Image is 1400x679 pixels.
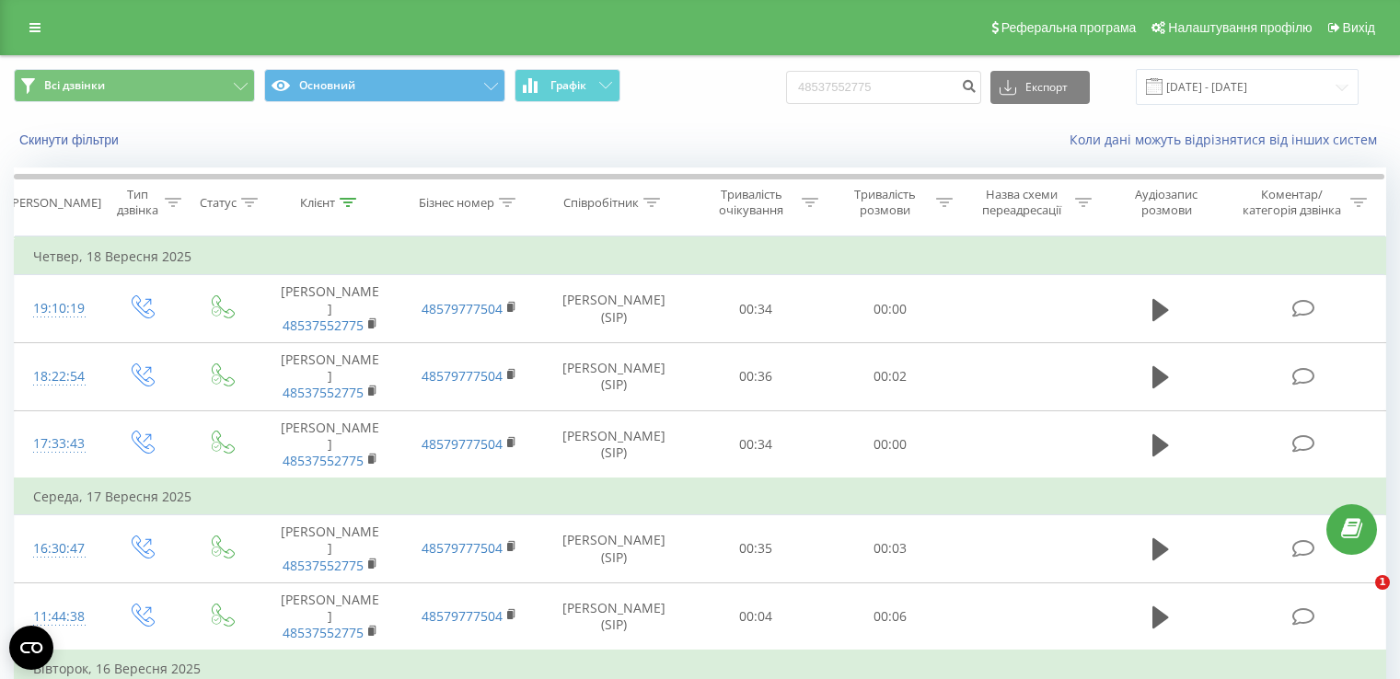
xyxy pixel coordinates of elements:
[563,195,639,211] div: Співробітник
[1343,20,1375,35] span: Вихід
[33,426,82,462] div: 17:33:43
[422,300,503,317] a: 48579777504
[689,342,823,410] td: 00:36
[823,342,956,410] td: 00:02
[33,359,82,395] div: 18:22:54
[33,291,82,327] div: 19:10:19
[689,582,823,650] td: 00:04
[33,599,82,635] div: 11:44:38
[260,342,399,410] td: [PERSON_NAME]
[422,367,503,385] a: 48579777504
[1070,131,1386,148] a: Коли дані можуть відрізнятися вiд інших систем
[264,69,505,102] button: Основний
[419,195,494,211] div: Бізнес номер
[823,582,956,650] td: 00:06
[283,384,364,401] a: 48537552775
[539,515,689,583] td: [PERSON_NAME] (SIP)
[539,410,689,478] td: [PERSON_NAME] (SIP)
[14,69,255,102] button: Всі дзвінки
[260,515,399,583] td: [PERSON_NAME]
[786,71,981,104] input: Пошук за номером
[515,69,620,102] button: Графік
[539,275,689,343] td: [PERSON_NAME] (SIP)
[974,187,1070,218] div: Назва схеми переадресації
[33,531,82,567] div: 16:30:47
[1337,575,1382,619] iframe: Intercom live chat
[283,557,364,574] a: 48537552775
[689,410,823,478] td: 00:34
[689,275,823,343] td: 00:34
[9,626,53,670] button: Open CMP widget
[706,187,798,218] div: Тривалість очікування
[200,195,237,211] div: Статус
[300,195,335,211] div: Клієнт
[14,132,128,148] button: Скинути фільтри
[1113,187,1221,218] div: Аудіозапис розмови
[15,478,1386,515] td: Середа, 17 Вересня 2025
[839,187,931,218] div: Тривалість розмови
[422,539,503,557] a: 48579777504
[990,71,1090,104] button: Експорт
[283,624,364,641] a: 48537552775
[116,187,159,218] div: Тип дзвінка
[422,435,503,453] a: 48579777504
[260,410,399,478] td: [PERSON_NAME]
[422,607,503,625] a: 48579777504
[8,195,101,211] div: [PERSON_NAME]
[1168,20,1312,35] span: Налаштування профілю
[823,515,956,583] td: 00:03
[283,316,364,334] a: 48537552775
[1001,20,1137,35] span: Реферальна програма
[823,410,956,478] td: 00:00
[1375,575,1390,590] span: 1
[823,275,956,343] td: 00:00
[260,275,399,343] td: [PERSON_NAME]
[15,238,1386,275] td: Четвер, 18 Вересня 2025
[44,78,105,93] span: Всі дзвінки
[283,452,364,469] a: 48537552775
[1238,187,1346,218] div: Коментар/категорія дзвінка
[539,582,689,650] td: [PERSON_NAME] (SIP)
[260,582,399,650] td: [PERSON_NAME]
[550,79,586,92] span: Графік
[539,342,689,410] td: [PERSON_NAME] (SIP)
[689,515,823,583] td: 00:35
